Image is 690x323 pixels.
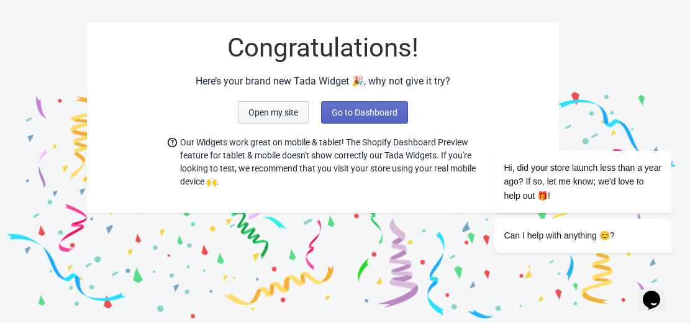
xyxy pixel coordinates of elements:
img: final_2.png [342,9,683,323]
span: Go to Dashboard [332,107,397,117]
span: Open my site [248,107,298,117]
div: Here’s your brand new Tada Widget 🎉, why not give it try? [87,74,559,89]
iframe: chat widget [454,95,678,267]
iframe: chat widget [638,273,678,311]
div: Congratulations! [87,34,559,61]
button: Go to Dashboard [321,101,408,124]
span: Our Widgets work great on mobile & tablet! The Shopify Dashboard Preview feature for tablet & mob... [180,136,478,188]
button: Open my site [238,101,309,124]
